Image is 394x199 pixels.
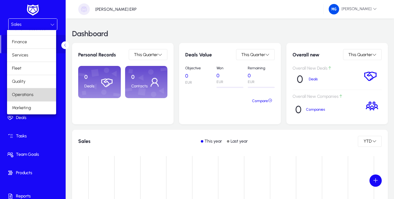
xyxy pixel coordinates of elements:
span: Fleet [12,65,21,72]
span: Finance [12,38,27,46]
span: Marketing [12,104,31,112]
span: Operations [12,91,33,98]
span: Services [12,52,28,59]
span: Quality [12,78,25,85]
